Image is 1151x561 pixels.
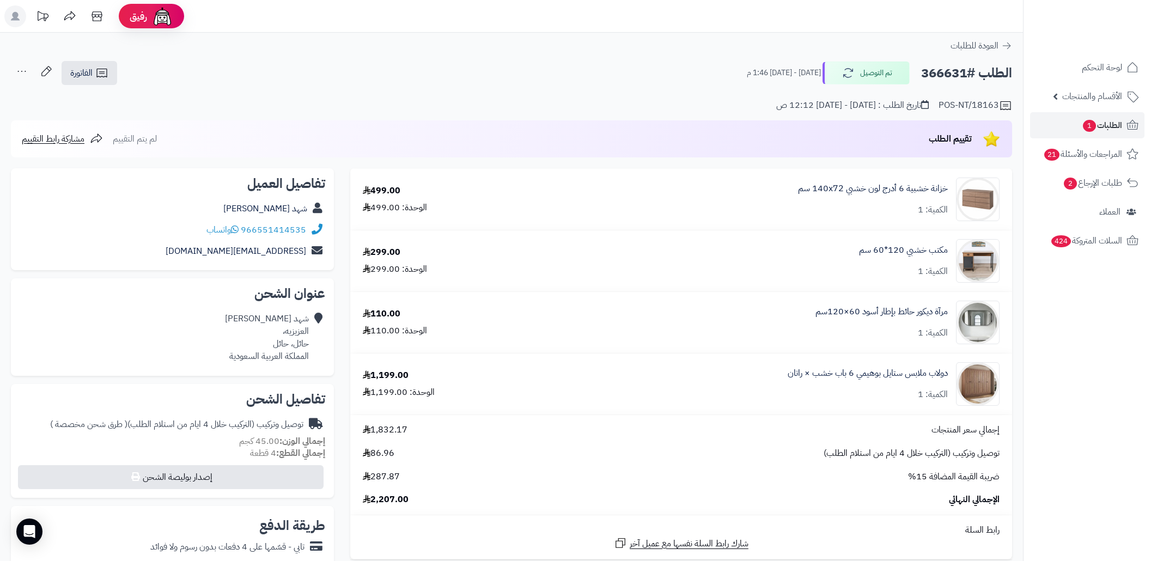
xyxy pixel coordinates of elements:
div: الكمية: 1 [918,265,948,278]
span: 21 [1044,149,1059,161]
small: 4 قطعة [250,447,325,460]
h2: تفاصيل الشحن [20,393,325,406]
div: الوحدة: 1,199.00 [363,386,435,399]
h2: عنوان الشحن [20,287,325,300]
div: توصيل وتركيب (التركيب خلال 4 ايام من استلام الطلب) [50,418,303,431]
button: إصدار بوليصة الشحن [18,465,324,489]
a: مرآة ديكور حائط بإطار أسود 60×120سم [815,306,948,318]
a: [EMAIL_ADDRESS][DOMAIN_NAME] [166,245,306,258]
div: شهد [PERSON_NAME] العزيزيه، حائل، حائل المملكة العربية السعودية [225,313,309,362]
span: 424 [1051,235,1071,247]
a: مكتب خشبي 120*60 سم [859,244,948,257]
a: الطلبات1 [1030,112,1144,138]
div: 1,199.00 [363,369,409,382]
img: 1752058398-1(9)-90x90.jpg [957,178,999,221]
span: مشاركة رابط التقييم [22,132,84,145]
a: الفاتورة [62,61,117,85]
h2: الطلب #366631 [921,62,1012,84]
span: السلات المتروكة [1050,233,1122,248]
div: 299.00 [363,246,400,259]
a: العودة للطلبات [951,39,1012,52]
img: 1753183340-1-90x90.jpg [957,301,999,344]
span: ( طرق شحن مخصصة ) [50,418,127,431]
span: العملاء [1099,204,1120,219]
div: الكمية: 1 [918,388,948,401]
a: شهد [PERSON_NAME] [223,202,307,215]
span: المراجعات والأسئلة [1043,147,1122,162]
a: لوحة التحكم [1030,54,1144,81]
div: تابي - قسّمها على 4 دفعات بدون رسوم ولا فوائد [150,541,305,553]
span: 86.96 [363,447,394,460]
small: 45.00 كجم [239,435,325,448]
span: 2 [1064,178,1077,190]
div: الوحدة: 110.00 [363,325,427,337]
span: 1,832.17 [363,424,407,436]
a: السلات المتروكة424 [1030,228,1144,254]
a: المراجعات والأسئلة21 [1030,141,1144,167]
a: 966551414535 [241,223,306,236]
a: واتساب [206,223,239,236]
span: العودة للطلبات [951,39,998,52]
span: طلبات الإرجاع [1063,175,1122,191]
h2: تفاصيل العميل [20,177,325,190]
span: رفيق [130,10,147,23]
div: رابط السلة [355,524,1008,536]
span: لوحة التحكم [1082,60,1122,75]
span: إجمالي سعر المنتجات [931,424,1000,436]
span: ضريبة القيمة المضافة 15% [908,471,1000,483]
div: الكمية: 1 [918,327,948,339]
a: تحديثات المنصة [29,5,56,30]
img: 1742158878-1-90x90.jpg [957,239,999,283]
div: Open Intercom Messenger [16,519,42,545]
img: ai-face.png [151,5,173,27]
div: تاريخ الطلب : [DATE] - [DATE] 12:12 ص [776,99,929,112]
a: طلبات الإرجاع2 [1030,170,1144,196]
span: شارك رابط السلة نفسها مع عميل آخر [630,538,748,550]
a: شارك رابط السلة نفسها مع عميل آخر [614,536,748,550]
span: لم يتم التقييم [113,132,157,145]
span: 1 [1083,120,1096,132]
div: 499.00 [363,185,400,197]
div: POS-NT/18163 [939,99,1012,112]
span: تقييم الطلب [929,132,972,145]
strong: إجمالي القطع: [276,447,325,460]
span: الطلبات [1082,118,1122,133]
span: الفاتورة [70,66,93,80]
div: الوحدة: 499.00 [363,202,427,214]
span: 287.87 [363,471,400,483]
h2: طريقة الدفع [259,519,325,532]
span: الأقسام والمنتجات [1062,89,1122,104]
a: خزانة خشبية 6 أدرج لون خشبي 140x72 سم [798,182,948,195]
div: الوحدة: 299.00 [363,263,427,276]
button: تم التوصيل [823,62,910,84]
div: الكمية: 1 [918,204,948,216]
strong: إجمالي الوزن: [279,435,325,448]
img: 1749982072-1-90x90.jpg [957,362,999,406]
small: [DATE] - [DATE] 1:46 م [747,68,821,78]
a: دولاب ملابس ستايل بوهيمي 6 باب خشب × راتان [788,367,948,380]
span: توصيل وتركيب (التركيب خلال 4 ايام من استلام الطلب) [824,447,1000,460]
a: مشاركة رابط التقييم [22,132,103,145]
a: العملاء [1030,199,1144,225]
span: الإجمالي النهائي [949,493,1000,506]
span: 2,207.00 [363,493,409,506]
div: 110.00 [363,308,400,320]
